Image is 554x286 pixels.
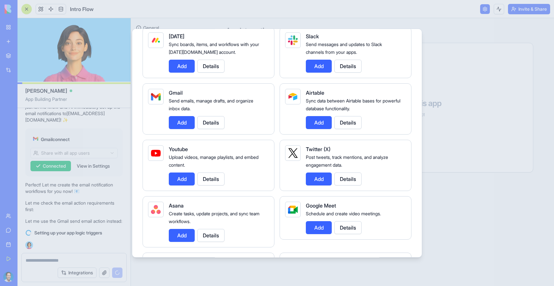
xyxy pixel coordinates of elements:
[169,33,184,40] span: [DATE]
[306,211,381,216] span: Schedule and create video meetings.
[334,60,362,73] button: Details
[169,98,253,111] span: Send emails, manage drafts, and organize inbox data.
[169,229,195,242] button: Add
[169,42,259,55] span: Sync boards, items, and workflows with your [DATE][DOMAIN_NAME] account.
[306,221,332,234] button: Add
[306,89,324,96] span: Airtable
[169,154,259,168] span: Upload videos, manage playlists, and embed content.
[197,173,225,185] button: Details
[197,60,225,73] button: Details
[169,202,184,209] span: Asana
[306,42,382,55] span: Send messages and updates to Slack channels from your apps.
[197,116,225,129] button: Details
[169,211,260,224] span: Create tasks, update projects, and sync team workflows.
[169,60,195,73] button: Add
[306,173,332,185] button: Add
[169,116,195,129] button: Add
[306,98,400,111] span: Sync data between Airtable bases for powerful database functionality.
[169,173,195,185] button: Add
[169,146,188,152] span: Youtube
[197,229,225,242] button: Details
[306,154,388,168] span: Post tweets, track mentions, and analyze engagement data.
[334,221,362,234] button: Details
[169,89,183,96] span: Gmail
[306,60,332,73] button: Add
[306,116,332,129] button: Add
[306,146,330,152] span: Twitter (X)
[334,116,362,129] button: Details
[306,202,336,209] span: Google Meet
[334,173,362,185] button: Details
[306,33,319,40] span: Slack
